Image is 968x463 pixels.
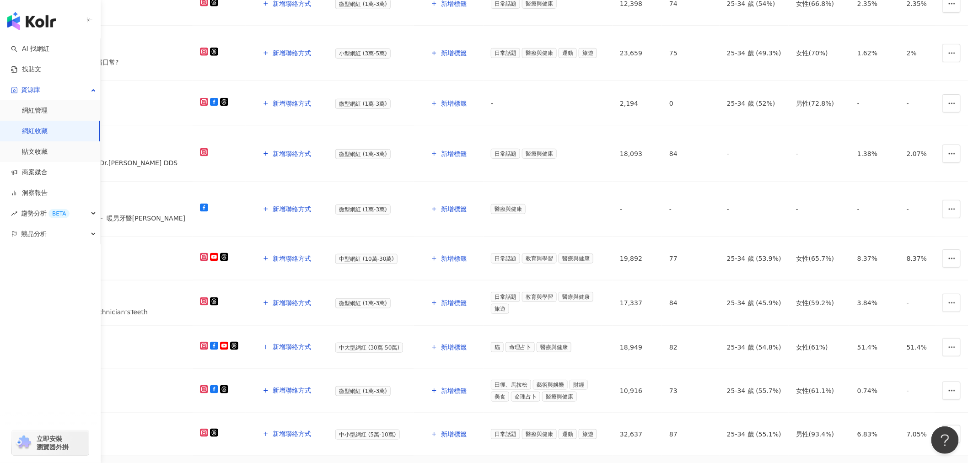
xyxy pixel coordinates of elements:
[273,344,311,351] span: 新增聯絡方式
[727,98,781,108] div: 25-34 歲 (52%)
[441,387,467,394] span: 新增標籤
[809,429,834,439] div: (93.4%)
[441,344,467,351] span: 新增標籤
[26,438,185,448] div: 德。德
[253,425,321,443] button: 新增聯絡方式
[620,98,655,108] div: 2,194
[522,429,557,439] span: 醫療與健康
[522,149,557,159] span: 醫療與健康
[491,342,504,352] span: 貓
[441,49,467,57] span: 新增標籤
[253,338,321,356] button: 新增聯絡方式
[809,342,828,352] div: (61%)
[491,392,509,402] span: 美食
[441,299,467,307] span: 新增標籤
[613,182,662,237] td: -
[26,395,185,405] div: 林又新 牙醫師
[491,292,520,302] span: 日常話題
[335,205,391,215] span: 微型網紅 (1萬-3萬)
[506,342,535,352] span: 命理占卜
[789,182,850,237] td: -
[441,205,467,213] span: 新增標籤
[22,147,48,156] a: 貼文收藏
[579,48,597,58] span: 旅遊
[273,49,311,57] span: 新增聯絡方式
[421,425,476,443] button: 新增標籤
[727,253,781,264] div: 25-34 歲 (53.9%)
[533,380,568,390] span: 藝術與娛樂
[720,182,789,237] td: -
[669,253,712,264] div: 77
[26,57,185,67] div: 牙柯醫生｜牙科知識與牙醫日常?
[537,342,571,352] span: 醫療與健康
[335,48,391,59] span: 小型網紅 (3萬-5萬)
[907,98,963,108] div: -
[11,44,49,54] a: searchAI 找網紅
[253,294,321,312] button: 新增聯絡方式
[335,343,403,353] span: 中大型網紅 (30萬-50萬)
[253,200,321,218] button: 新增聯絡方式
[421,382,476,400] button: 新增標籤
[441,100,467,107] span: 新增標籤
[931,426,959,454] iframe: Help Scout Beacon - Open
[559,253,593,264] span: 醫療與健康
[857,149,892,159] div: 1.38%
[796,48,843,58] div: 女性
[11,168,48,177] a: 商案媒合
[441,150,467,157] span: 新增標籤
[809,48,828,58] div: (70%)
[26,158,185,168] div: [PERSON_NAME]醫師 • Dr.[PERSON_NAME] DDS
[907,342,963,352] div: 51.4%
[796,429,843,439] div: 男性
[335,99,391,109] span: 微型網紅 (1萬-3萬)
[15,436,32,450] img: chrome extension
[253,382,321,400] button: 新增聯絡方式
[789,126,850,182] td: -
[26,213,185,223] div: 醫人也醫心，看牙超暖心 － 暖男牙醫[PERSON_NAME]
[441,431,467,438] span: 新增標籤
[669,149,712,159] div: 84
[11,210,17,217] span: rise
[809,386,834,396] div: (61.1%)
[796,253,843,264] div: 女性
[421,338,476,356] button: 新增標籤
[620,48,655,58] div: 23,659
[273,387,311,394] span: 新增聯絡方式
[421,94,476,113] button: 新增標籤
[620,298,655,308] div: 17,337
[421,249,476,268] button: 新增標籤
[273,431,311,438] span: 新增聯絡方式
[522,292,557,302] span: 教育與學習
[662,182,720,237] td: -
[796,298,843,308] div: 女性
[273,205,311,213] span: 新增聯絡方式
[559,292,593,302] span: 醫療與健康
[727,386,781,396] div: 25-34 歲 (55.7%)
[273,150,311,157] span: 新增聯絡方式
[796,342,843,352] div: 女性
[857,298,892,308] div: 3.84%
[857,342,892,352] div: 51.4%
[12,431,89,455] a: chrome extension立即安裝 瀏覽器外掛
[421,145,476,163] button: 新增標籤
[7,12,56,30] img: logo
[620,253,655,264] div: 19,892
[335,149,391,159] span: 微型網紅 (1萬-3萬)
[727,429,781,439] div: 25-34 歲 (55.1%)
[669,342,712,352] div: 82
[273,299,311,307] span: 新增聯絡方式
[21,80,40,100] span: 資源庫
[669,386,712,396] div: 73
[37,435,69,451] span: 立即安裝 瀏覽器外掛
[727,342,781,352] div: 25-34 歲 (54.8%)
[491,304,509,314] span: 旅遊
[809,298,834,308] div: (59.2%)
[253,94,321,113] button: 新增聯絡方式
[727,48,781,58] div: 25-34 歲 (49.3%)
[21,224,47,244] span: 競品分析
[335,430,399,440] span: 中小型網紅 (5萬-10萬)
[491,429,520,439] span: 日常話題
[491,380,531,390] span: 田徑、馬拉松
[669,98,712,108] div: 0
[26,8,185,18] div: [PERSON_NAME] 牙醫師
